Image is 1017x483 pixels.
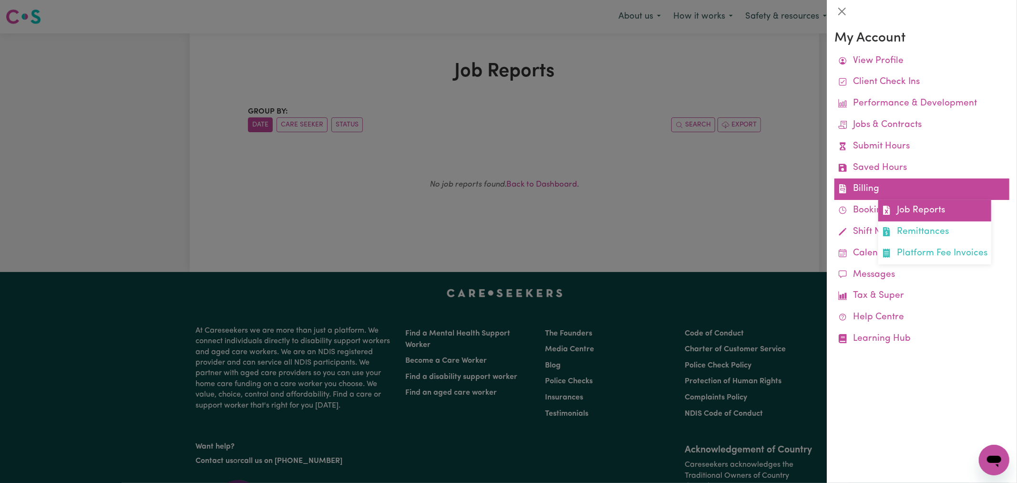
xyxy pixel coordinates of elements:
[878,200,991,221] a: Job Reports
[834,243,1009,264] a: Calendar
[834,157,1009,179] a: Saved Hours
[834,328,1009,350] a: Learning Hub
[834,136,1009,157] a: Submit Hours
[834,72,1009,93] a: Client Check Ins
[979,445,1009,475] iframe: Button to launch messaging window
[834,221,1009,243] a: Shift Notes
[834,285,1009,307] a: Tax & Super
[834,4,850,19] button: Close
[834,115,1009,136] a: Jobs & Contracts
[834,31,1009,47] h3: My Account
[834,264,1009,286] a: Messages
[834,307,1009,328] a: Help Centre
[834,200,1009,221] a: Bookings
[834,93,1009,115] a: Performance & Development
[834,51,1009,72] a: View Profile
[878,243,991,264] a: Platform Fee Invoices
[878,221,991,243] a: Remittances
[834,178,1009,200] a: BillingJob ReportsRemittancesPlatform Fee Invoices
